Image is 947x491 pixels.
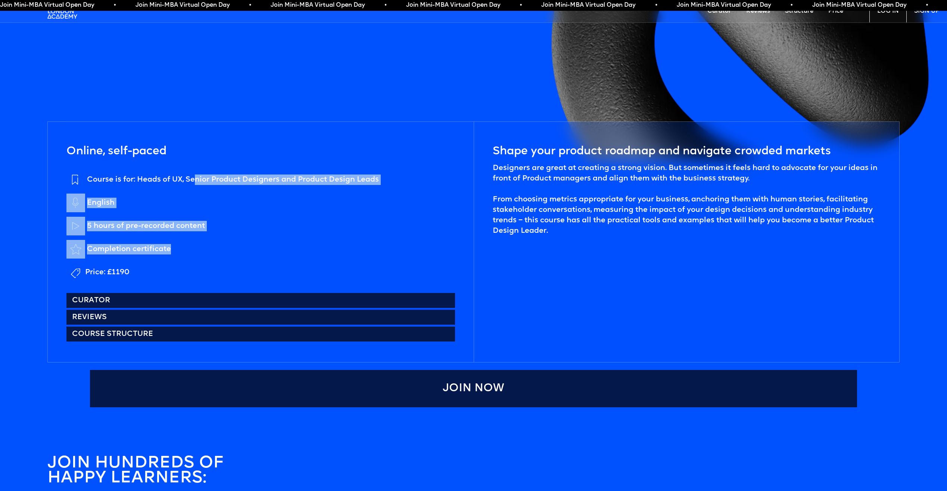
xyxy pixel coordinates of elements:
[246,1,249,9] span: •
[87,175,379,185] div: Course is for: Heads of UX, Senior Product Designers and Product Design Leads
[111,1,113,9] span: •
[493,144,831,159] h5: Shape your product roadmap and navigate crowded markets
[66,293,455,308] a: Curator
[90,370,857,407] a: Join Now
[87,198,115,208] div: English
[87,221,205,231] div: 5 hours of pre-recorded content
[47,456,264,486] h4: join HUNDREDS OF HAPPY LEARNERS:
[66,310,455,325] a: Reviews
[87,244,171,254] div: Completion certificate
[66,327,455,342] a: Course structure
[923,1,925,9] span: •
[381,1,384,9] span: •
[517,1,519,9] span: •
[85,267,130,278] div: Price: £1190
[788,1,790,9] span: •
[652,1,655,9] span: •
[66,144,166,159] h5: Online, self-paced
[493,163,881,236] div: Designers are great at creating a strong vision. But sometimes it feels hard to advocate for your...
